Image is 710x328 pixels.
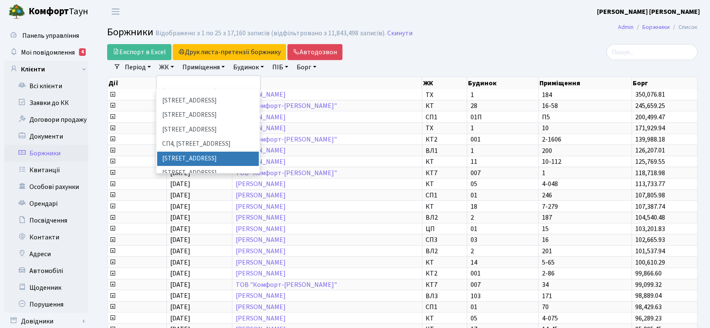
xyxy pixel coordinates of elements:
[157,123,259,137] li: [STREET_ADDRESS]
[635,202,665,211] span: 107,387.74
[471,102,535,109] span: 28
[597,7,700,16] b: [PERSON_NAME] [PERSON_NAME]
[635,224,665,234] span: 103,201.83
[542,293,628,299] span: 171
[542,102,628,109] span: 16-58
[121,60,154,74] a: Період
[635,302,662,312] span: 98,429.63
[542,170,628,176] span: 1
[635,247,665,256] span: 101,537.94
[236,213,286,222] a: [PERSON_NAME]
[29,5,88,19] span: Таун
[236,314,286,323] a: [PERSON_NAME]
[157,94,259,108] li: [STREET_ADDRESS]
[635,314,662,323] span: 96,289.23
[236,113,286,122] a: [PERSON_NAME]
[542,226,628,232] span: 15
[4,229,88,246] a: Контакти
[157,108,259,123] li: [STREET_ADDRESS]
[105,5,126,18] button: Переключити навігацію
[471,248,535,255] span: 2
[4,61,88,78] a: Клієнти
[170,247,190,256] span: [DATE]
[170,314,190,323] span: [DATE]
[426,147,464,154] span: ВЛ1
[471,281,535,288] span: 007
[232,77,422,89] th: ПІБ
[236,280,337,289] a: ТОВ "Комфорт-[PERSON_NAME]"
[426,181,464,187] span: КТ
[635,113,665,122] span: 200,499.47
[471,315,535,322] span: 05
[236,90,286,100] a: [PERSON_NAME]
[670,23,697,32] li: Список
[471,203,535,210] span: 18
[471,192,535,199] span: 01
[426,136,464,143] span: КТ2
[542,259,628,266] span: 5-65
[632,77,697,89] th: Борг
[426,214,464,221] span: ВЛ2
[471,181,535,187] span: 05
[236,291,286,301] a: [PERSON_NAME]
[4,279,88,296] a: Щоденник
[542,304,628,310] span: 70
[606,44,697,60] input: Пошук...
[635,269,662,278] span: 99,866.60
[471,125,535,131] span: 1
[170,235,190,244] span: [DATE]
[426,158,464,165] span: КТ
[236,157,286,166] a: [PERSON_NAME]
[542,248,628,255] span: 201
[426,226,464,232] span: ЦП
[539,77,632,89] th: Приміщення
[173,44,286,60] button: Друк листа-претензії боржнику
[467,77,538,89] th: Будинок
[635,90,665,100] span: 350,076.81
[4,178,88,195] a: Особові рахунки
[170,213,190,222] span: [DATE]
[170,280,190,289] span: [DATE]
[108,77,167,89] th: Дії
[542,125,628,131] span: 10
[236,224,286,234] a: [PERSON_NAME]
[236,235,286,244] a: [PERSON_NAME]
[287,44,342,60] a: Автодозвон
[542,203,628,210] span: 7-279
[387,29,413,37] a: Скинути
[542,114,628,121] span: П5
[635,123,665,133] span: 171,929.94
[4,111,88,128] a: Договори продажу
[605,18,710,36] nav: breadcrumb
[471,270,535,277] span: 001
[635,101,665,110] span: 245,659.25
[236,202,286,211] a: [PERSON_NAME]
[635,157,665,166] span: 125,769.55
[471,259,535,266] span: 14
[29,5,69,18] b: Комфорт
[471,226,535,232] span: 01
[542,147,628,154] span: 200
[635,280,662,289] span: 99,099.32
[4,212,88,229] a: Посвідчення
[426,281,464,288] span: КТ7
[635,235,665,244] span: 102,665.93
[471,158,535,165] span: 11
[236,168,337,178] a: ТОВ "Комфорт-[PERSON_NAME]"
[426,248,464,255] span: ВЛ2
[4,162,88,178] a: Квитанції
[471,236,535,243] span: 03
[426,114,464,121] span: СП1
[170,202,190,211] span: [DATE]
[107,44,171,60] a: Експорт в Excel
[22,31,79,40] span: Панель управління
[426,192,464,199] span: СП1
[236,247,286,256] a: [PERSON_NAME]
[426,236,464,243] span: СП3
[236,302,286,312] a: [PERSON_NAME]
[426,259,464,266] span: КТ
[635,179,665,189] span: 113,733.77
[4,44,88,61] a: Мої повідомлення4
[618,23,634,31] a: Admin
[21,48,75,57] span: Мої повідомлення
